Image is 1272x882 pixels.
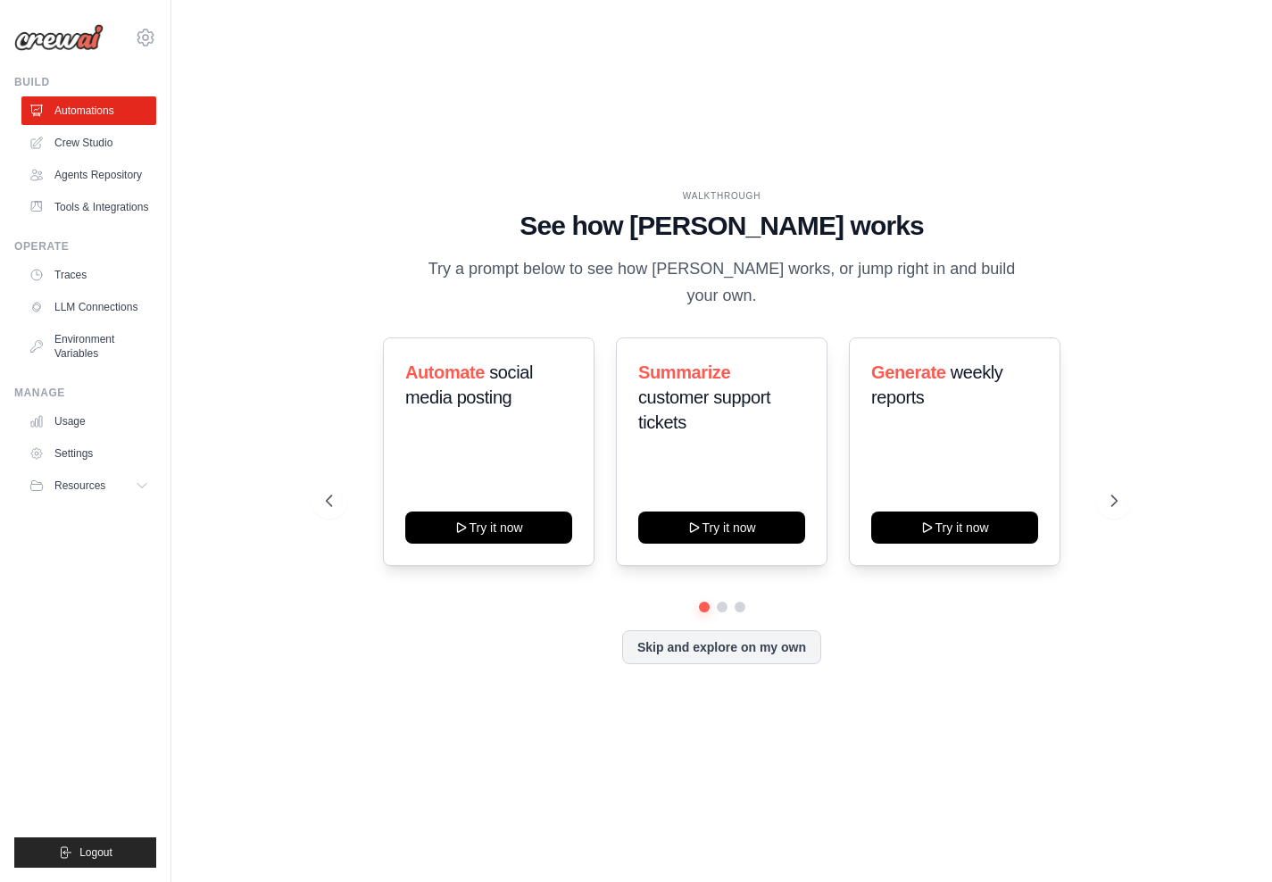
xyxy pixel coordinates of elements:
span: Generate [871,362,946,382]
span: Logout [79,845,112,860]
img: Logo [14,24,104,51]
span: customer support tickets [638,387,770,432]
a: Tools & Integrations [21,193,156,221]
div: WALKTHROUGH [326,189,1118,203]
span: Resources [54,478,105,493]
a: Settings [21,439,156,468]
span: Summarize [638,362,730,382]
span: weekly reports [871,362,1002,407]
button: Try it now [638,512,805,544]
a: Environment Variables [21,325,156,368]
a: Traces [21,261,156,289]
a: Agents Repository [21,161,156,189]
a: Crew Studio [21,129,156,157]
a: LLM Connections [21,293,156,321]
a: Usage [21,407,156,436]
a: Automations [21,96,156,125]
button: Skip and explore on my own [622,630,821,664]
h1: See how [PERSON_NAME] works [326,210,1118,242]
button: Try it now [871,512,1038,544]
button: Try it now [405,512,572,544]
button: Resources [21,471,156,500]
div: Manage [14,386,156,400]
p: Try a prompt below to see how [PERSON_NAME] works, or jump right in and build your own. [422,256,1022,309]
div: Operate [14,239,156,254]
button: Logout [14,837,156,868]
span: social media posting [405,362,533,407]
span: Automate [405,362,485,382]
div: Build [14,75,156,89]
